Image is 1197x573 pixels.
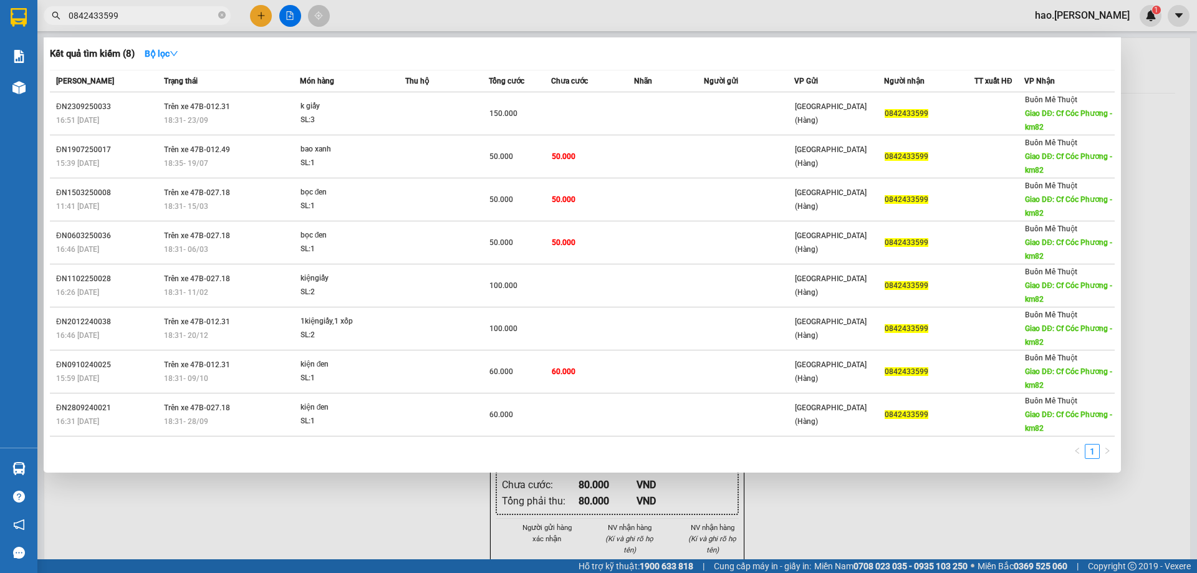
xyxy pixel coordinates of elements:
[795,231,867,254] span: [GEOGRAPHIC_DATA] (Hàng)
[1025,367,1112,390] span: Giao DĐ: Cf Cóc Phương -km82
[164,317,230,326] span: Trên xe 47B-012.31
[552,367,575,376] span: 60.000
[164,145,230,154] span: Trên xe 47B-012.49
[795,403,867,426] span: [GEOGRAPHIC_DATA] (Hàng)
[56,116,99,125] span: 16:51 [DATE]
[489,77,524,85] span: Tổng cước
[634,77,652,85] span: Nhãn
[13,519,25,531] span: notification
[885,195,928,204] span: 0842433599
[56,159,99,168] span: 15:39 [DATE]
[164,231,230,240] span: Trên xe 47B-027.18
[1025,152,1112,175] span: Giao DĐ: Cf Cóc Phương -km82
[1025,238,1112,261] span: Giao DĐ: Cf Cóc Phương -km82
[551,77,588,85] span: Chưa cước
[885,410,928,419] span: 0842433599
[164,159,208,168] span: 18:35 - 19/07
[1025,410,1112,433] span: Giao DĐ: Cf Cóc Phương -km82
[1103,447,1111,455] span: right
[218,11,226,19] span: close-circle
[164,202,208,211] span: 18:31 - 15/03
[489,238,513,247] span: 50.000
[405,77,429,85] span: Thu hộ
[12,81,26,94] img: warehouse-icon
[885,324,928,333] span: 0842433599
[1100,444,1115,459] li: Next Page
[56,77,114,85] span: [PERSON_NAME]
[300,77,334,85] span: Món hàng
[52,11,60,20] span: search
[300,113,394,127] div: SL: 3
[300,229,394,243] div: bọc đen
[300,143,394,156] div: bao xanh
[489,195,513,204] span: 50.000
[300,401,394,415] div: kiện đen
[1025,195,1112,218] span: Giao DĐ: Cf Cóc Phương -km82
[300,286,394,299] div: SL: 2
[50,47,135,60] h3: Kết quả tìm kiếm ( 8 )
[145,49,178,59] strong: Bộ lọc
[885,281,928,290] span: 0842433599
[164,188,230,197] span: Trên xe 47B-027.18
[795,188,867,211] span: [GEOGRAPHIC_DATA] (Hàng)
[164,360,230,369] span: Trên xe 47B-012.31
[1025,281,1112,304] span: Giao DĐ: Cf Cóc Phương -km82
[885,152,928,161] span: 0842433599
[56,315,160,329] div: ĐN2012240038
[300,243,394,256] div: SL: 1
[56,229,160,243] div: ĐN0603250036
[552,238,575,247] span: 50.000
[1025,324,1112,347] span: Giao DĐ: Cf Cóc Phương -km82
[56,331,99,340] span: 16:46 [DATE]
[56,417,99,426] span: 16:31 [DATE]
[552,195,575,204] span: 50.000
[1085,445,1099,458] a: 1
[164,417,208,426] span: 18:31 - 28/09
[164,403,230,412] span: Trên xe 47B-027.18
[56,245,99,254] span: 16:46 [DATE]
[1025,267,1077,276] span: Buôn Mê Thuột
[885,238,928,247] span: 0842433599
[56,186,160,200] div: ĐN1503250008
[135,44,188,64] button: Bộ lọcdown
[1025,181,1077,190] span: Buôn Mê Thuột
[12,50,26,63] img: solution-icon
[885,367,928,376] span: 0842433599
[1025,138,1077,147] span: Buôn Mê Thuột
[1070,444,1085,459] button: left
[300,200,394,213] div: SL: 1
[974,77,1012,85] span: TT xuất HĐ
[1025,109,1112,132] span: Giao DĐ: Cf Cóc Phương -km82
[218,10,226,22] span: close-circle
[300,156,394,170] div: SL: 1
[13,491,25,503] span: question-circle
[56,202,99,211] span: 11:41 [DATE]
[795,317,867,340] span: [GEOGRAPHIC_DATA] (Hàng)
[704,77,738,85] span: Người gửi
[300,415,394,428] div: SL: 1
[56,402,160,415] div: ĐN2809240021
[12,462,26,475] img: warehouse-icon
[164,274,230,283] span: Trên xe 47B-027.18
[795,102,867,125] span: [GEOGRAPHIC_DATA] (Hàng)
[164,116,208,125] span: 18:31 - 23/09
[300,315,394,329] div: 1kiệngiấy,1 xốp
[489,367,513,376] span: 60.000
[170,49,178,58] span: down
[1024,77,1055,85] span: VP Nhận
[489,281,517,290] span: 100.000
[164,245,208,254] span: 18:31 - 06/03
[489,152,513,161] span: 50.000
[489,109,517,118] span: 150.000
[1025,354,1077,362] span: Buôn Mê Thuột
[1025,311,1077,319] span: Buôn Mê Thuột
[56,374,99,383] span: 15:59 [DATE]
[300,358,394,372] div: kiện đen
[300,272,394,286] div: kiệngiấy
[885,109,928,118] span: 0842433599
[884,77,925,85] span: Người nhận
[56,359,160,372] div: ĐN0910240025
[1070,444,1085,459] li: Previous Page
[56,288,99,297] span: 16:26 [DATE]
[164,331,208,340] span: 18:31 - 20/12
